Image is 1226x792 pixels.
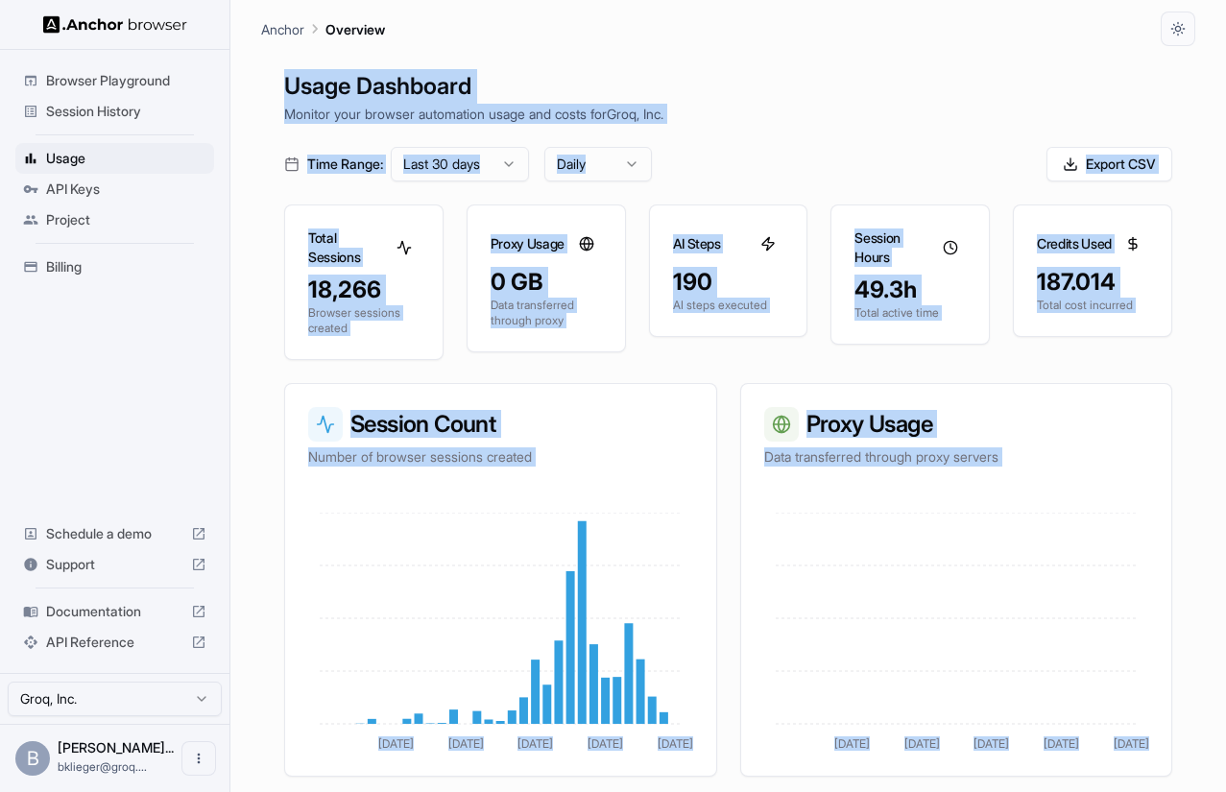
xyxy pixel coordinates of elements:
span: bklieger@groq.com [58,759,147,774]
div: API Keys [15,174,214,204]
span: Schedule a demo [46,524,183,543]
h3: Proxy Usage [491,234,565,253]
p: Browser sessions created [308,305,420,336]
h3: Session Hours [854,228,935,267]
div: Billing [15,252,214,282]
tspan: [DATE] [903,736,939,751]
p: Data transferred through proxy servers [764,447,1149,467]
div: Session History [15,96,214,127]
div: API Reference [15,627,214,658]
span: Usage [46,149,206,168]
div: 190 [673,267,784,298]
span: Project [46,210,206,229]
span: Support [46,555,183,574]
h3: Proxy Usage [764,407,1149,442]
div: Schedule a demo [15,518,214,549]
span: Browser Playground [46,71,206,90]
tspan: [DATE] [588,736,623,751]
tspan: [DATE] [658,736,693,751]
div: 49.3h [854,275,966,305]
div: Browser Playground [15,65,214,96]
p: AI steps executed [673,298,784,313]
span: Documentation [46,602,183,621]
h3: Session Count [308,407,693,442]
p: Overview [325,19,385,39]
h3: Total Sessions [308,228,389,267]
div: B [15,741,50,776]
tspan: [DATE] [833,736,869,751]
div: Project [15,204,214,235]
div: Support [15,549,214,580]
div: 0 GB [491,267,602,298]
p: Number of browser sessions created [308,447,693,467]
p: Anchor [261,19,304,39]
tspan: [DATE] [974,736,1009,751]
span: Time Range: [307,155,383,174]
div: Documentation [15,596,214,627]
span: Benjamin Klieger [58,739,174,756]
button: Open menu [181,741,216,776]
h1: Usage Dashboard [284,69,1172,104]
span: Billing [46,257,206,276]
button: Export CSV [1046,147,1172,181]
div: 187.014 [1037,267,1148,298]
span: API Keys [46,180,206,199]
tspan: [DATE] [1113,736,1148,751]
tspan: [DATE] [448,736,484,751]
span: API Reference [46,633,183,652]
h3: Credits Used [1037,234,1112,253]
h3: AI Steps [673,234,721,253]
div: Usage [15,143,214,174]
p: Total active time [854,305,966,321]
p: Monitor your browser automation usage and costs for Groq, Inc. [284,104,1172,124]
nav: breadcrumb [261,18,385,39]
p: Total cost incurred [1037,298,1148,313]
tspan: [DATE] [1044,736,1079,751]
tspan: [DATE] [378,736,414,751]
img: Anchor Logo [43,15,187,34]
span: Session History [46,102,206,121]
p: Data transferred through proxy [491,298,602,328]
tspan: [DATE] [517,736,553,751]
div: 18,266 [308,275,420,305]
